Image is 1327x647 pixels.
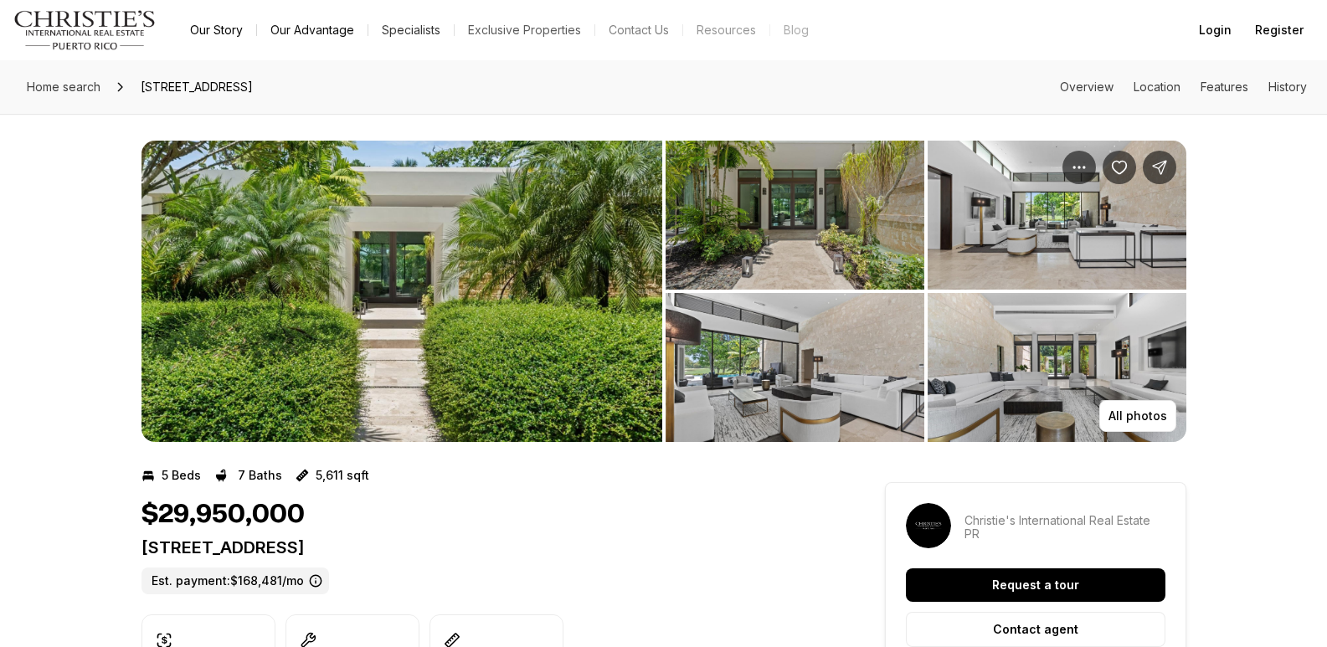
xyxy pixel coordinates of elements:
[906,568,1165,602] button: Request a tour
[770,18,822,42] a: Blog
[162,469,201,482] p: 5 Beds
[1060,80,1307,94] nav: Page section menu
[316,469,369,482] p: 5,611 sqft
[1245,13,1314,47] button: Register
[1143,151,1176,184] button: Share Property: 200 DORADO BEACH DR #3
[1060,80,1114,94] a: Skip to: Overview
[20,74,107,100] a: Home search
[1099,400,1176,432] button: All photos
[257,18,368,42] a: Our Advantage
[964,514,1165,541] p: Christie's International Real Estate PR
[683,18,769,42] a: Resources
[1255,23,1304,37] span: Register
[928,141,1186,290] button: View image gallery
[27,80,100,94] span: Home search
[595,18,682,42] button: Contact Us
[1199,23,1232,37] span: Login
[13,10,157,50] img: logo
[1189,13,1242,47] button: Login
[141,499,305,531] h1: $29,950,000
[141,567,329,594] label: Est. payment: $168,481/mo
[141,141,662,442] li: 1 of 18
[141,537,825,557] p: [STREET_ADDRESS]
[992,578,1079,592] p: Request a tour
[666,293,924,442] button: View image gallery
[214,462,282,489] button: 7 Baths
[1201,80,1248,94] a: Skip to: Features
[1103,151,1136,184] button: Save Property: 200 DORADO BEACH DR #3
[455,18,594,42] a: Exclusive Properties
[1268,80,1307,94] a: Skip to: History
[1062,151,1096,184] button: Property options
[134,74,260,100] span: [STREET_ADDRESS]
[177,18,256,42] a: Our Story
[1108,409,1167,423] p: All photos
[368,18,454,42] a: Specialists
[993,623,1078,636] p: Contact agent
[141,141,1186,442] div: Listing Photos
[666,141,1186,442] li: 2 of 18
[906,612,1165,647] button: Contact agent
[928,293,1186,442] button: View image gallery
[666,141,924,290] button: View image gallery
[238,469,282,482] p: 7 Baths
[1134,80,1180,94] a: Skip to: Location
[141,141,662,442] button: View image gallery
